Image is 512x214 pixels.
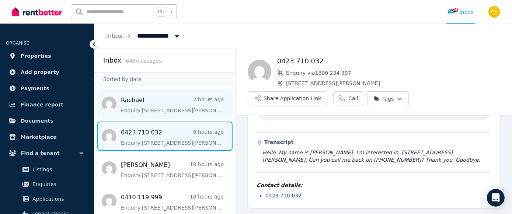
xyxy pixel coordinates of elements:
[373,95,394,102] span: Tags
[121,96,224,114] a: Rachael2 hours agoEnquiry:[STREET_ADDRESS][PERSON_NAME].
[348,95,358,102] span: Call
[21,116,53,125] span: Documents
[9,177,85,192] a: Enquiries
[248,91,327,106] button: Share Application Link
[32,180,82,189] span: Enquiries
[21,52,51,60] span: Properties
[21,68,59,77] span: Add property
[32,165,82,174] span: Listings
[6,81,88,96] a: Payments
[21,84,49,93] span: Payments
[277,56,500,66] h1: 0423 710 032
[6,97,88,112] a: Finance report
[286,80,500,87] span: [STREET_ADDRESS][PERSON_NAME]
[121,193,224,211] a: 0410 119 99910 hours agoEnquiry:[STREET_ADDRESS][PERSON_NAME].
[106,32,122,39] a: Inbox
[6,49,88,63] a: Properties
[265,193,302,199] a: 0423 710 032
[21,100,63,109] span: Finance report
[9,162,85,177] a: Listings
[103,55,121,66] h2: Inbox
[6,130,88,144] a: Marketplace
[286,69,500,77] span: Enquiry via 1800 234 397
[21,149,60,158] span: Find a tenant
[248,60,271,83] img: 0423 710 032
[32,194,82,203] span: Applications
[6,41,29,46] span: ORGANISE
[488,6,500,18] img: Christos Fassoulidis
[121,128,224,147] a: 0423 710 0326 hours agoEnquiry:[STREET_ADDRESS][PERSON_NAME].
[6,65,88,80] a: Add property
[367,91,409,106] button: Tags
[6,146,88,161] button: Find a tenant
[487,189,505,207] div: Open Intercom Messenger
[448,8,474,16] div: Inbox
[9,192,85,206] a: Applications
[21,133,56,141] span: Marketplace
[121,161,224,179] a: [PERSON_NAME]10 hours agoEnquiry:[STREET_ADDRESS][PERSON_NAME].
[170,9,173,15] span: k
[6,113,88,128] a: Documents
[257,138,491,146] h3: Transcript
[94,72,236,86] div: Sorted by date
[156,7,167,17] span: Ctrl
[452,8,458,12] span: 74
[94,24,192,49] nav: Breadcrumb
[126,58,161,64] span: 648 message s
[12,6,62,17] img: RentBetter
[257,182,491,189] h4: Contact details:
[333,91,364,105] a: Call
[257,149,491,164] blockquote: Hello. My name is [PERSON_NAME]. I'm interested in, [STREET_ADDRESS][PERSON_NAME]. Can you call m...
